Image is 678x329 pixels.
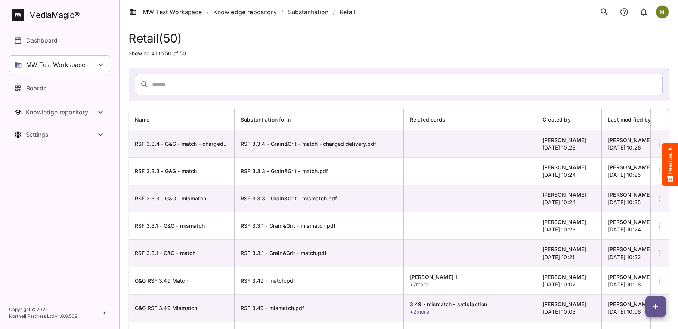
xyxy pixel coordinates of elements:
[542,191,586,198] span: [PERSON_NAME]
[602,158,667,185] td: [DATE] 10:25
[333,7,335,16] span: /
[602,240,667,267] td: [DATE] 10:22
[617,4,632,20] button: notifications
[608,137,651,143] span: [PERSON_NAME]
[608,191,651,198] span: [PERSON_NAME]
[404,109,536,130] th: Related cards
[281,7,284,16] span: /
[26,60,86,69] p: MW Test Workspace
[608,115,660,124] span: Last modified by
[135,168,197,174] span: RSF 3.3.3 - G&G - match
[12,9,110,21] a: MediaMagic®
[135,115,160,124] span: Name
[129,50,669,57] p: Showing 41 to 50 of 50
[29,9,80,21] div: MediaMagic ®
[213,7,277,16] a: Knowledge repository
[26,36,58,45] p: Dashboard
[241,250,326,256] span: RSF 3.3.1 - Grain&Grit - match.pdf
[129,31,669,45] h1: Retail ( 50 )
[241,195,337,202] span: RSF 3.3.3 - Grain&Grit - mismatch.pdf
[602,130,667,158] td: [DATE] 10:26
[135,277,188,284] span: G&G RSF 3.49 Match
[608,164,651,170] span: [PERSON_NAME]
[636,4,651,20] button: notifications
[542,246,586,252] span: [PERSON_NAME]
[542,164,586,170] span: [PERSON_NAME]
[9,313,78,320] p: Northell Partners Ltd v 1.0.0.509
[9,31,110,49] a: Dashboard
[9,103,110,121] nav: Knowledge repository
[608,301,651,307] span: [PERSON_NAME]
[602,295,667,322] td: [DATE] 10:06
[129,7,202,16] a: MW Test Workspace
[656,5,669,19] div: M
[135,250,195,256] span: RSF 3.3.1 - G&G - match
[602,185,667,212] td: [DATE] 10:25
[241,141,376,147] span: RSF 3.3.4 - Grain&Grit - match - charged delivery.pdf
[536,212,602,240] td: [DATE] 10:23
[536,267,602,295] td: [DATE] 10:02
[241,222,336,229] span: RSF 3.3.1 - Grain&Grit - mismatch.pdf
[542,274,586,280] span: [PERSON_NAME]
[9,126,110,144] nav: Settings
[288,7,328,16] a: Substantiation
[9,103,110,121] button: Toggle Knowledge repository
[608,219,651,225] span: [PERSON_NAME]
[9,306,78,313] p: Copyright © 2025
[536,130,602,158] td: [DATE] 10:25
[602,212,667,240] td: [DATE] 10:24
[542,115,581,124] span: Created by
[235,109,404,130] th: Substantiation form
[26,108,96,116] div: Knowledge repository
[662,143,678,186] button: Feedback
[9,79,110,97] a: Boards
[542,301,586,307] span: [PERSON_NAME]
[207,7,209,16] span: /
[135,141,245,147] span: RSF 3.3.4 - G&G - match - charged delivery
[597,4,612,20] button: search
[602,267,667,295] td: [DATE] 10:08
[135,195,206,202] span: RSF 3.3.3 - G&G - mismatch
[241,277,295,284] span: RSF 3.49 - match.pdf
[26,131,96,138] div: Settings
[26,84,46,93] p: Boards
[542,219,586,225] span: [PERSON_NAME]
[241,168,328,174] span: RSF 3.3.3 - Grain&Grit - match.pdf
[9,126,110,144] button: Toggle Settings
[608,274,651,280] span: [PERSON_NAME]
[536,240,602,267] td: [DATE] 10:21
[410,308,429,315] span: + 2 more
[536,158,602,185] td: [DATE] 10:24
[241,305,304,311] span: RSF 3.49 - mismatch.pdf
[135,222,205,229] span: RSF 3.3.1 - G&G - mismatch
[542,137,586,143] span: [PERSON_NAME]
[536,295,602,322] td: [DATE] 10:03
[135,305,197,311] span: G&G RSF 3.49 Mismatch
[410,281,428,288] span: + 7 more
[536,185,602,212] td: [DATE] 10:24
[410,274,457,280] span: [PERSON_NAME] 1
[608,246,651,252] span: [PERSON_NAME]
[410,301,487,307] span: 3.49 - mismatch - satisfaction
